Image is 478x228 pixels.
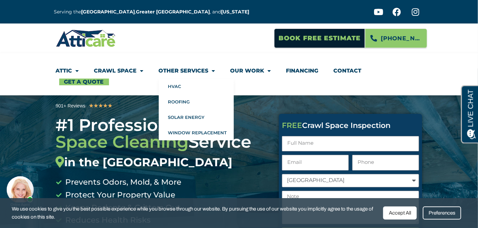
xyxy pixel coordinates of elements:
a: Roofing [159,94,234,109]
a: Contact [334,63,362,79]
a: Greater [GEOGRAPHIC_DATA] [136,9,210,15]
input: Email [282,155,349,171]
div: 5/5 [89,101,112,110]
a: Our Work [230,63,271,79]
a: Attic [56,63,79,79]
i: ★ [98,101,103,110]
nav: Menu [56,63,422,85]
div: 901+ Reviews [56,102,85,110]
span: Prevents Odors, Mold, & More [64,176,182,189]
i: ★ [89,101,94,110]
a: Crawl Space [94,63,144,79]
i: ★ [94,101,98,110]
a: HVAC [159,79,234,94]
span: Book Free Estimate [279,32,361,45]
a: [GEOGRAPHIC_DATA] [81,9,135,15]
i: ★ [108,101,112,110]
span: FREE [282,121,302,130]
span: Protect Your Property Value [64,189,176,201]
div: Preferences [423,207,461,220]
input: Only numbers and phone characters (#, -, *, etc) are accepted. [352,155,419,171]
div: in the [GEOGRAPHIC_DATA] [56,155,269,169]
iframe: Chat Invitation [3,157,111,208]
a: Book Free Estimate [274,29,365,48]
div: Accept All [383,207,417,220]
span: Crawl Space Cleaning [56,115,233,152]
h3: #1 Professional Service [56,117,269,169]
a: Solar Energy [159,109,234,125]
i: ★ [103,101,108,110]
a: Window Replacement [159,125,234,140]
a: Financing [286,63,319,79]
ul: Other Services [159,79,234,140]
span: Opens a chat window [16,5,54,14]
a: [PHONE_NUMBER] [365,29,427,48]
a: [US_STATE] [221,9,250,15]
span: [PHONE_NUMBER] [381,33,422,44]
a: Get A Quote [59,79,109,85]
span: We use cookies to give you the best possible experience while you browse through our website. By ... [12,205,378,221]
p: Serving the , , and [54,8,255,16]
input: Full Name [282,136,419,152]
a: Other Services [159,63,215,79]
div: Crawl Space Inspection [282,122,419,129]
